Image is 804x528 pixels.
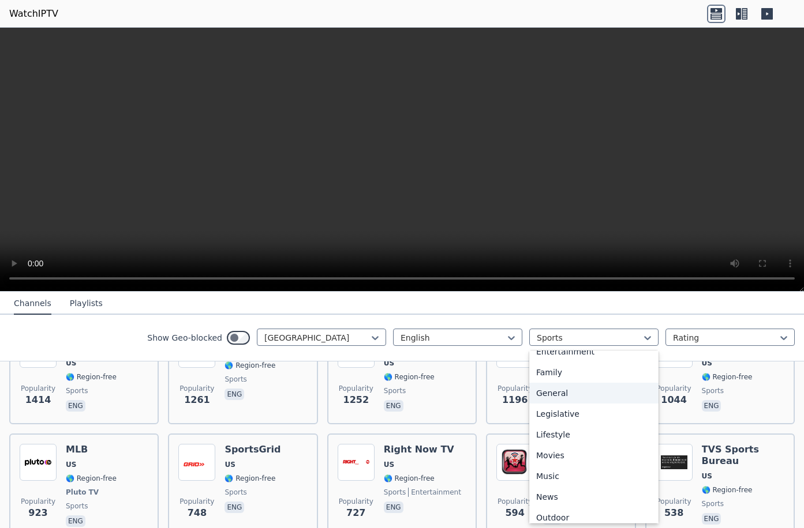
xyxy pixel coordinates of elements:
[702,400,721,412] p: eng
[9,7,58,21] a: WatchIPTV
[66,515,85,527] p: eng
[66,488,99,497] span: Pluto TV
[657,384,691,393] span: Popularity
[529,383,659,403] div: General
[225,488,246,497] span: sports
[66,372,117,382] span: 🌎 Region-free
[184,393,210,407] span: 1261
[384,444,461,455] h6: Right Now TV
[384,460,394,469] span: US
[529,486,659,507] div: News
[702,513,721,525] p: eng
[702,359,712,368] span: US
[661,393,687,407] span: 1044
[225,375,246,384] span: sports
[66,444,117,455] h6: MLB
[21,384,55,393] span: Popularity
[66,474,117,483] span: 🌎 Region-free
[14,293,51,315] button: Channels
[66,460,76,469] span: US
[339,497,373,506] span: Popularity
[498,384,532,393] span: Popularity
[702,499,724,508] span: sports
[408,488,461,497] span: entertainment
[384,501,403,513] p: eng
[656,444,693,481] img: TVS Sports Bureau
[21,497,55,506] span: Popularity
[178,444,215,481] img: SportsGrid
[188,506,207,520] span: 748
[66,359,76,368] span: US
[702,444,784,467] h6: TVS Sports Bureau
[657,497,691,506] span: Popularity
[702,372,753,382] span: 🌎 Region-free
[66,501,88,511] span: sports
[529,362,659,383] div: Family
[529,507,659,528] div: Outdoor
[529,466,659,486] div: Music
[66,400,85,412] p: eng
[20,444,57,481] img: MLB
[225,361,275,370] span: 🌎 Region-free
[529,445,659,466] div: Movies
[70,293,103,315] button: Playlists
[180,384,214,393] span: Popularity
[384,372,435,382] span: 🌎 Region-free
[346,506,365,520] span: 727
[147,332,222,344] label: Show Geo-blocked
[702,472,712,481] span: US
[384,386,406,395] span: sports
[343,393,369,407] span: 1252
[225,460,235,469] span: US
[225,474,275,483] span: 🌎 Region-free
[225,444,281,455] h6: SportsGrid
[225,389,244,400] p: eng
[28,506,47,520] span: 923
[66,386,88,395] span: sports
[529,403,659,424] div: Legislative
[702,386,724,395] span: sports
[496,444,533,481] img: TVS Women Sports
[25,393,51,407] span: 1414
[384,474,435,483] span: 🌎 Region-free
[505,506,524,520] span: 594
[180,497,214,506] span: Popularity
[339,384,373,393] span: Popularity
[225,501,244,513] p: eng
[384,488,406,497] span: sports
[338,444,375,481] img: Right Now TV
[498,497,532,506] span: Popularity
[702,485,753,495] span: 🌎 Region-free
[529,424,659,445] div: Lifestyle
[502,393,528,407] span: 1196
[529,341,659,362] div: Entertainment
[384,400,403,412] p: eng
[664,506,683,520] span: 538
[384,359,394,368] span: US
